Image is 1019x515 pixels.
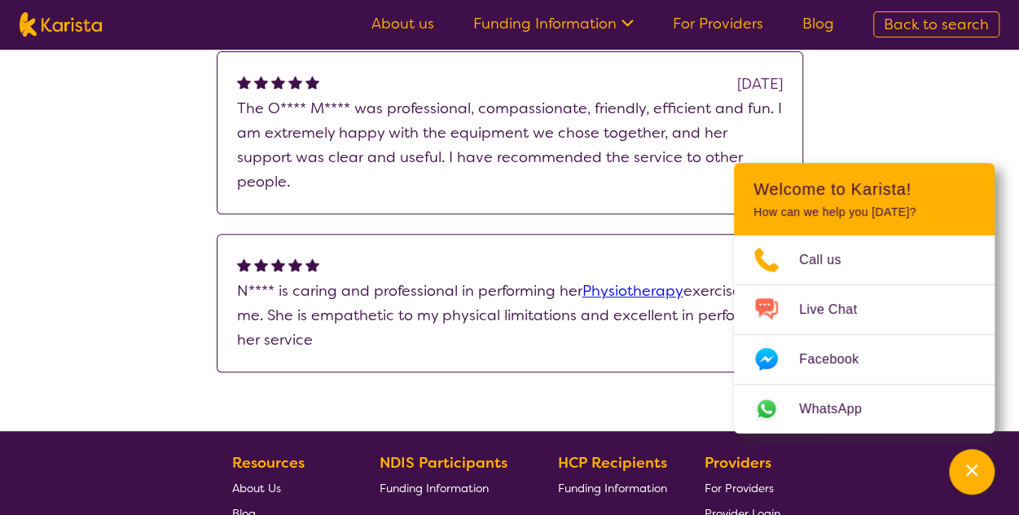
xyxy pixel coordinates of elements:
span: For Providers [705,481,774,495]
img: fullstar [271,257,285,271]
img: Karista logo [20,12,102,37]
span: Call us [799,248,861,272]
img: fullstar [288,75,302,89]
span: Funding Information [557,481,666,495]
b: Resources [232,453,305,473]
a: About us [371,14,434,33]
img: fullstar [305,75,319,89]
p: How can we help you [DATE]? [753,205,975,219]
h2: Welcome to Karista! [753,179,975,199]
a: Web link opens in a new tab. [734,385,995,434]
a: Funding Information [473,14,634,33]
a: For Providers [705,475,780,500]
p: The O**** M**** was professional, compassionate, friendly, efficient and fun. I am extremely happ... [237,96,783,194]
img: fullstar [254,75,268,89]
a: Funding Information [380,475,520,500]
span: Funding Information [380,481,489,495]
img: fullstar [237,257,251,271]
a: Back to search [873,11,999,37]
img: fullstar [237,75,251,89]
a: For Providers [673,14,763,33]
div: Channel Menu [734,163,995,434]
button: Channel Menu [949,449,995,495]
b: NDIS Participants [380,453,507,473]
span: Facebook [799,347,878,372]
p: N**** is caring and professional in performing her exercises with me. She is empathetic to my phy... [237,279,783,352]
span: WhatsApp [799,397,881,421]
b: HCP Recipients [557,453,666,473]
span: About Us [232,481,281,495]
div: [DATE] [737,72,783,96]
a: About Us [232,475,341,500]
a: Physiotherapy [582,281,683,301]
a: Blog [802,14,834,33]
span: Live Chat [799,297,876,322]
img: fullstar [305,257,319,271]
img: fullstar [254,257,268,271]
span: Back to search [884,15,989,34]
a: Funding Information [557,475,666,500]
img: fullstar [288,257,302,271]
b: Providers [705,453,771,473]
img: fullstar [271,75,285,89]
ul: Choose channel [734,235,995,434]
